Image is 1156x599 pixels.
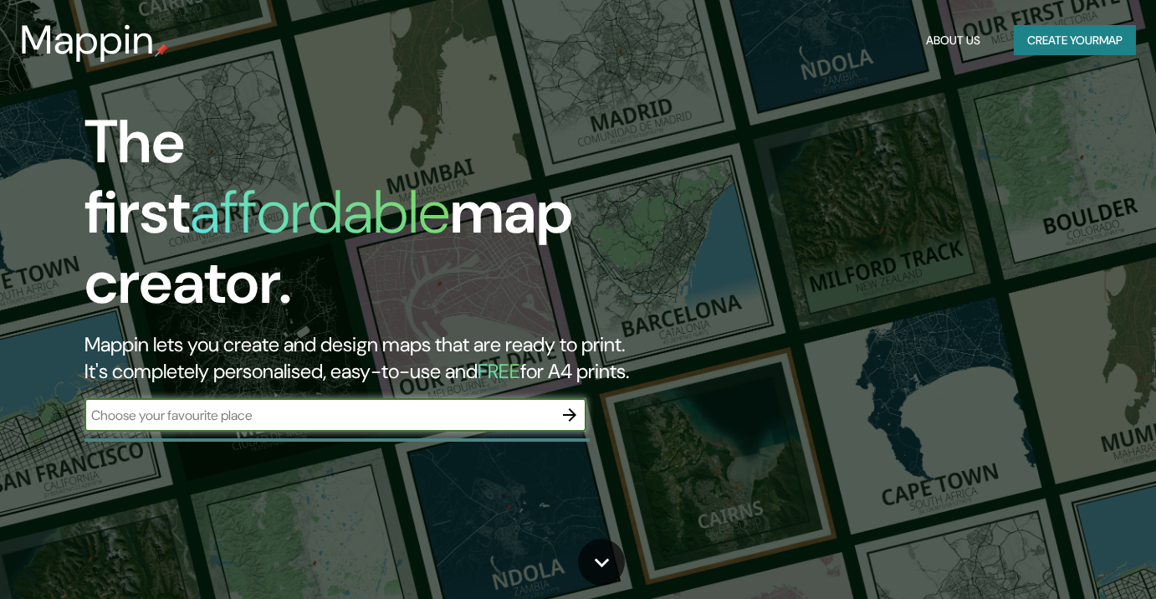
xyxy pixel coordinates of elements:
[155,44,168,57] img: mappin-pin
[84,406,553,425] input: Choose your favourite place
[1014,25,1136,56] button: Create yourmap
[20,17,155,64] h3: Mappin
[478,358,520,384] h5: FREE
[84,331,662,385] h2: Mappin lets you create and design maps that are ready to print. It's completely personalised, eas...
[84,107,662,331] h1: The first map creator.
[190,173,450,251] h1: affordable
[919,25,987,56] button: About Us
